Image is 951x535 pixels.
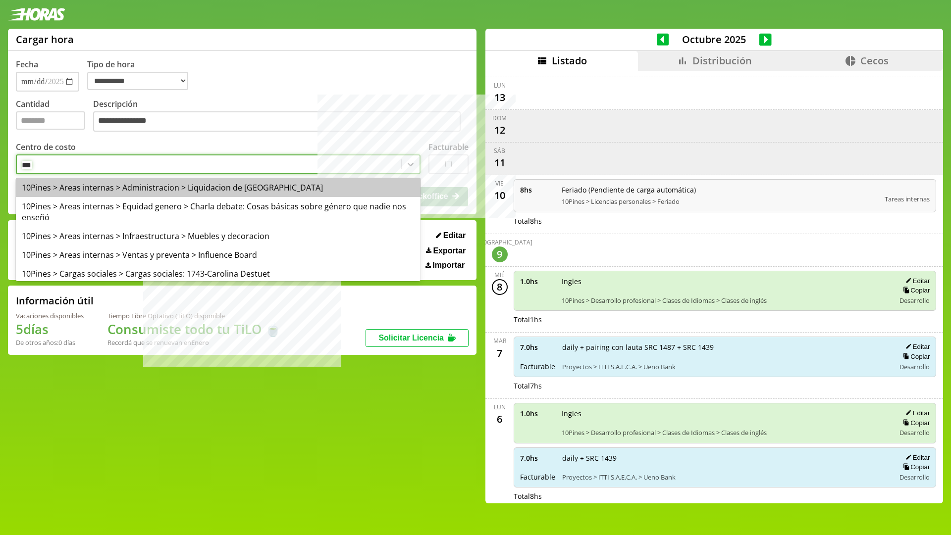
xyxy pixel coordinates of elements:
button: Editar [902,453,930,462]
div: 12 [492,122,508,138]
h1: Cargar hora [16,33,74,46]
div: 10Pines > Areas internas > Infraestructura > Muebles y decoracion [16,227,421,245]
span: Tareas internas [885,195,930,203]
span: Desarrollo [899,296,930,305]
div: 9 [492,246,508,262]
div: Total 1 hs [514,315,937,324]
span: 10Pines > Desarrollo profesional > Clases de Idiomas > Clases de inglés [562,428,889,437]
div: Recordá que se renuevan en [107,338,281,347]
div: sáb [494,146,505,155]
span: Solicitar Licencia [378,334,444,342]
span: Proyectos > ITTI S.A.E.C.A. > Ueno Bank [562,473,889,482]
span: 1.0 hs [520,409,555,418]
span: 8 hs [520,185,555,195]
label: Centro de costo [16,142,76,152]
div: De otros años: 0 días [16,338,84,347]
span: Desarrollo [899,362,930,371]
button: Editar [902,409,930,417]
div: lun [494,81,506,90]
div: Total 8 hs [514,491,937,501]
input: Cantidad [16,111,85,130]
span: Facturable [520,362,555,371]
span: 10Pines > Licencias personales > Feriado [562,197,878,206]
div: 7 [492,345,508,361]
div: Total 7 hs [514,381,937,390]
button: Copiar [900,286,930,294]
div: mié [494,271,505,279]
button: Copiar [900,419,930,427]
button: Copiar [900,463,930,471]
span: daily + pairing con lauta SRC 1487 + SRC 1439 [562,342,889,352]
button: Solicitar Licencia [366,329,469,347]
div: [DEMOGRAPHIC_DATA] [467,238,532,246]
label: Cantidad [16,98,93,135]
div: 8 [492,279,508,295]
b: Enero [191,338,209,347]
div: 10Pines > Areas internas > Administracion > Liquidacion de [GEOGRAPHIC_DATA] [16,178,421,197]
div: Vacaciones disponibles [16,311,84,320]
textarea: Descripción [93,111,461,132]
span: Desarrollo [899,428,930,437]
span: Cecos [860,54,889,67]
span: 1.0 hs [520,277,555,286]
div: 10 [492,188,508,203]
div: dom [492,114,507,122]
span: Octubre 2025 [669,33,759,46]
span: Listado [552,54,587,67]
img: logotipo [8,8,65,21]
div: Tiempo Libre Optativo (TiLO) disponible [107,311,281,320]
span: Proyectos > ITTI S.A.E.C.A. > Ueno Bank [562,362,889,371]
div: lun [494,403,506,411]
h1: Consumiste todo tu TiLO 🍵 [107,320,281,338]
span: Ingles [562,277,889,286]
span: Editar [443,231,466,240]
span: daily + SRC 1439 [562,453,889,463]
span: 7.0 hs [520,342,555,352]
label: Descripción [93,98,469,135]
label: Fecha [16,59,38,70]
span: Feriado (Pendiente de carga automática) [562,185,878,195]
span: Desarrollo [899,473,930,482]
div: 10Pines > Areas internas > Ventas y preventa > Influence Board [16,245,421,264]
div: 6 [492,411,508,427]
div: mar [493,337,506,345]
span: 7.0 hs [520,453,555,463]
span: Ingles [562,409,889,418]
div: scrollable content [485,71,943,502]
div: 11 [492,155,508,171]
div: 13 [492,90,508,105]
label: Facturable [428,142,469,152]
span: Exportar [433,246,466,255]
span: 10Pines > Desarrollo profesional > Clases de Idiomas > Clases de inglés [562,296,889,305]
label: Tipo de hora [87,59,196,92]
button: Editar [433,231,469,241]
span: Facturable [520,472,555,482]
h2: Información útil [16,294,94,307]
div: Total 8 hs [514,216,937,226]
button: Copiar [900,352,930,361]
div: vie [495,179,504,188]
button: Exportar [423,246,469,256]
select: Tipo de hora [87,72,188,90]
button: Editar [902,277,930,285]
div: 10Pines > Areas internas > Equidad genero > Charla debate: Cosas básicas sobre género que nadie n... [16,197,421,227]
button: Editar [902,342,930,351]
span: Distribución [692,54,752,67]
h1: 5 días [16,320,84,338]
div: 10Pines > Cargas sociales > Cargas sociales: 1743-Carolina Destuet [16,264,421,283]
span: Importar [432,261,465,270]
